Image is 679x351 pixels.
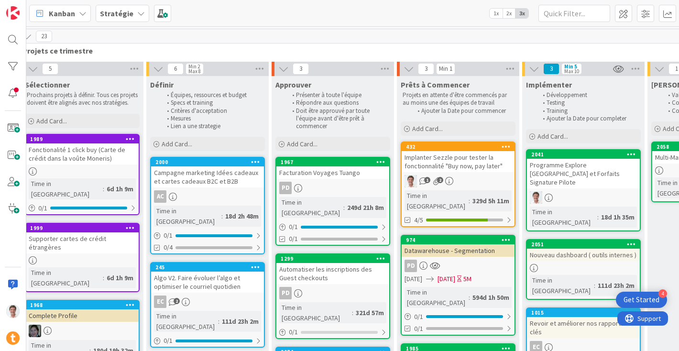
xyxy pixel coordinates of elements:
[151,263,264,272] div: 245
[402,151,515,172] div: Implanter Sezzle pour tester la fonctionnalité "Buy now, pay later"
[30,136,139,143] div: 1989
[223,211,261,221] div: 18d 2h 48m
[100,9,133,18] b: Stratégie
[527,308,640,338] div: 1015Revoir et améliorer nos rapports clés
[162,107,263,115] li: Critères d'acceptation
[658,289,667,298] div: 4
[276,287,389,299] div: PD
[289,234,298,244] span: 0/1
[151,158,264,187] div: 2000Campagne marketing Idées cadeaux et cartes cadeaux B2C et B2B
[537,99,639,107] li: Testing
[26,135,139,165] div: 1989Fonctionalité 1 click buy (Carte de crédit dans la voûte Moneris)
[279,287,292,299] div: PD
[25,223,140,292] a: 1999Supporter cartes de crédit étrangèresTime in [GEOGRAPHIC_DATA]:6d 1h 9m
[527,240,640,261] div: 2051Nouveau dashboard ( outils internes )
[414,215,423,225] span: 4/5
[162,99,263,107] li: Specs et training
[405,175,417,187] img: JG
[279,182,292,194] div: PD
[162,115,263,122] li: Mesures
[490,9,503,18] span: 1x
[439,66,452,71] div: Min 1
[412,124,443,133] span: Add Card...
[402,244,515,257] div: Datawarehouse - Segmentation
[527,240,640,249] div: 2051
[188,64,200,69] div: Min 2
[26,143,139,165] div: Fonctionalité 1 click buy (Carte de crédit dans la voûte Moneris)
[531,241,640,248] div: 2051
[597,212,599,222] span: :
[537,91,639,99] li: Développement
[515,9,528,18] span: 3x
[29,178,103,199] div: Time in [GEOGRAPHIC_DATA]
[30,302,139,308] div: 1968
[538,5,610,22] input: Quick Filter...
[154,190,166,203] div: AC
[624,295,659,305] div: Get Started
[276,166,389,179] div: Facturation Voyages Tuango
[151,272,264,293] div: Algo V2. Faire évoluer l’algo et optimiser le courriel quotidien
[276,158,389,179] div: 1967Facturation Voyages Tuango
[174,298,180,304] span: 2
[30,225,139,231] div: 1999
[403,91,514,107] p: Projets en attente d'être commencés par au moins une des équipes de travail
[289,327,298,337] span: 0 / 1
[6,331,20,345] img: avatar
[164,336,173,346] span: 0 / 1
[162,122,263,130] li: Lien a une strategie
[42,63,58,75] span: 5
[276,254,389,263] div: 1299
[405,274,422,284] span: [DATE]
[531,309,640,316] div: 1015
[287,91,389,99] li: Présenter à toute l'équipe
[526,80,572,89] span: Implémenter
[352,307,353,318] span: :
[469,292,470,303] span: :
[418,63,434,75] span: 3
[537,115,639,122] li: Ajouter la Date pour completer
[353,307,386,318] div: 321d 57m
[406,237,515,243] div: 974
[531,151,640,158] div: 2041
[526,239,641,300] a: 2051Nouveau dashboard ( outils internes )Time in [GEOGRAPHIC_DATA]:111d 23h 2m
[599,212,637,222] div: 18d 1h 35m
[167,63,184,75] span: 6
[402,143,515,151] div: 432
[49,8,75,19] span: Kanban
[275,80,311,89] span: Approuver
[401,142,515,227] a: 432Implanter Sezzle pour tester la fonctionnalité "Buy now, pay later"JGTime in [GEOGRAPHIC_DATA]...
[25,80,70,89] span: Sélectionner
[6,305,20,318] img: JG
[103,273,104,283] span: :
[164,242,173,252] span: 0/4
[401,235,515,336] a: 974Datawarehouse - SegmentationPD[DATE][DATE]5MTime in [GEOGRAPHIC_DATA]:594d 1h 50m0/10/1
[616,292,667,308] div: Open Get Started checklist, remaining modules: 4
[527,317,640,338] div: Revoir et améliorer nos rapports clés
[151,263,264,293] div: 245Algo V2. Faire évoluer l’algo et optimiser le courriel quotidien
[412,107,514,115] li: Ajouter la Date pour commencer
[6,6,20,20] img: Visit kanbanzone.com
[26,202,139,214] div: 0/1
[503,9,515,18] span: 2x
[154,206,221,227] div: Time in [GEOGRAPHIC_DATA]
[537,132,568,141] span: Add Card...
[104,273,136,283] div: 6d 1h 9m
[530,191,542,204] img: JG
[221,211,223,221] span: :
[151,296,264,308] div: EC
[276,254,389,284] div: 1299Automatiser les inscriptions des Guest checkouts
[25,134,140,215] a: 1989Fonctionalité 1 click buy (Carte de crédit dans la voûte Moneris)Time in [GEOGRAPHIC_DATA]:6d...
[103,184,104,194] span: :
[36,31,52,42] span: 23
[543,63,559,75] span: 3
[564,69,579,74] div: Max 10
[150,157,265,254] a: 2000Campagne marketing Idées cadeaux et cartes cadeaux B2C et B2BACTime in [GEOGRAPHIC_DATA]:18d ...
[154,296,166,308] div: EC
[26,224,139,232] div: 1999
[26,325,139,337] div: AA
[276,326,389,338] div: 0/1
[276,158,389,166] div: 1967
[20,1,44,13] span: Support
[276,263,389,284] div: Automatiser les inscriptions des Guest checkouts
[287,99,389,107] li: Répondre aux questions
